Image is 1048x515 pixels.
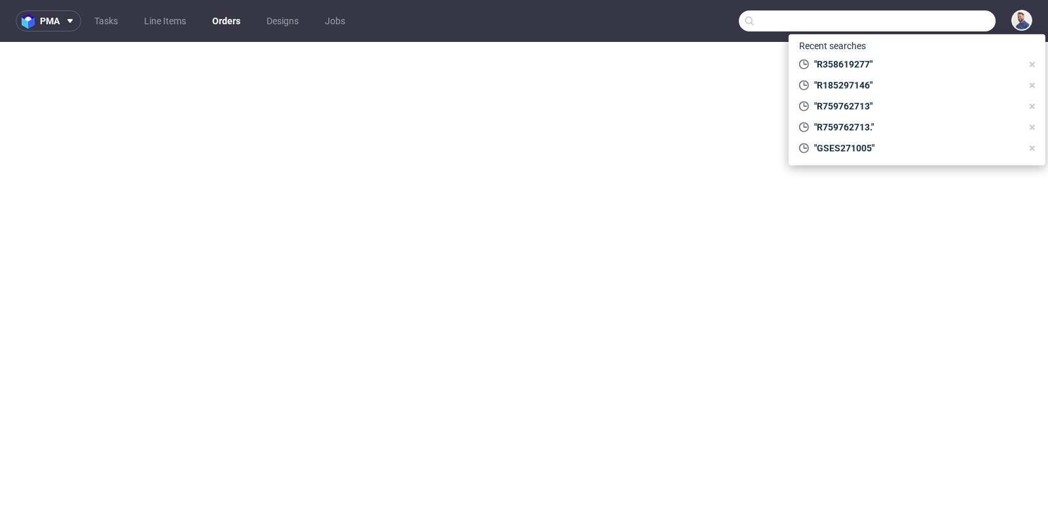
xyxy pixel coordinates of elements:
[1013,11,1031,29] img: Michał Rachański
[136,10,194,31] a: Line Items
[809,79,1022,92] span: "R185297146"
[317,10,353,31] a: Jobs
[794,35,871,56] span: Recent searches
[809,121,1022,134] span: "R759762713."
[22,14,40,29] img: logo
[259,10,307,31] a: Designs
[204,10,248,31] a: Orders
[809,100,1022,113] span: "R759762713"
[86,10,126,31] a: Tasks
[16,10,81,31] button: pma
[809,142,1022,155] span: "GSES271005"
[40,16,60,26] span: pma
[809,58,1022,71] span: "R358619277"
